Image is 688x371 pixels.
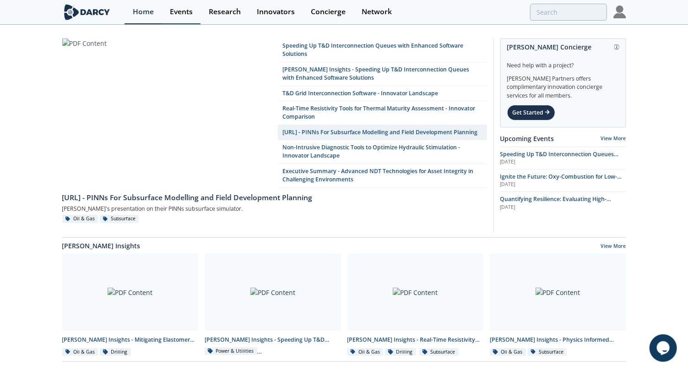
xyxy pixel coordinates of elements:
[500,150,626,166] a: Speeding Up T&D Interconnection Queues with Enhanced Software Solutions [DATE]
[100,348,131,356] div: Drilling
[201,254,344,357] a: PDF Content [PERSON_NAME] Insights - Speeding Up T&D Interconnection Queues with Enhanced Softwar...
[282,42,482,59] div: Speeding Up T&D Interconnection Queues with Enhanced Software Solutions
[490,336,626,344] div: [PERSON_NAME] Insights - Physics Informed Neural Networks to Accelerate Subsurface Scenario Analysis
[170,8,193,16] div: Events
[601,243,626,251] a: View More
[507,39,619,55] div: [PERSON_NAME] Concierge
[278,86,487,101] a: T&D Grid Interconnection Software - Innovator Landscape
[601,135,626,142] a: View More
[500,195,612,211] span: Quantifying Resilience: Evaluating High-Impact, Low-Frequency (HILF) Events
[490,348,526,356] div: Oil & Gas
[257,8,295,16] div: Innovators
[62,336,199,344] div: [PERSON_NAME] Insights - Mitigating Elastomer Swelling Issue in Downhole Drilling Mud Motors
[62,215,98,223] div: Oil & Gas
[62,203,487,215] div: [PERSON_NAME]'s presentation on their PINNs subsurface simulator.
[347,336,484,344] div: [PERSON_NAME] Insights - Real-Time Resistivity Tools for Thermal Maturity Assessment in Unconvent...
[311,8,346,16] div: Concierge
[278,62,487,86] a: [PERSON_NAME] Insights - Speeding Up T&D Interconnection Queues with Enhanced Software Solutions
[205,347,257,355] div: Power & Utilities
[209,8,241,16] div: Research
[133,8,154,16] div: Home
[487,254,629,357] a: PDF Content [PERSON_NAME] Insights - Physics Informed Neural Networks to Accelerate Subsurface Sc...
[530,4,607,21] input: Advanced Search
[62,348,98,356] div: Oil & Gas
[614,44,619,49] img: information.svg
[62,192,487,203] div: [URL] - PINNs For Subsurface Modelling and Field Development Planning
[278,125,487,140] a: [URL] - PINNs For Subsurface Modelling and Field Development Planning
[500,204,626,211] div: [DATE]
[500,158,626,166] div: [DATE]
[613,5,626,18] img: Profile
[62,188,487,203] a: [URL] - PINNs For Subsurface Modelling and Field Development Planning
[100,215,139,223] div: Subsurface
[507,105,555,120] div: Get Started
[500,195,626,211] a: Quantifying Resilience: Evaluating High-Impact, Low-Frequency (HILF) Events [DATE]
[507,70,619,100] div: [PERSON_NAME] Partners offers complimentary innovation concierge services for all members.
[62,4,112,20] img: logo-wide.svg
[344,254,487,357] a: PDF Content [PERSON_NAME] Insights - Real-Time Resistivity Tools for Thermal Maturity Assessment ...
[500,134,554,143] a: Upcoming Events
[278,164,487,188] a: Executive Summary - Advanced NDT Technologies for Asset Integrity in Challenging Environments
[59,254,202,357] a: PDF Content [PERSON_NAME] Insights - Mitigating Elastomer Swelling Issue in Downhole Drilling Mud...
[385,348,416,356] div: Drilling
[500,181,626,188] div: [DATE]
[347,348,384,356] div: Oil & Gas
[278,101,487,125] a: Real-Time Resistivity Tools for Thermal Maturity Assessment - Innovator Comparison
[528,348,567,356] div: Subsurface
[650,334,679,362] iframe: chat widget
[500,173,626,188] a: Ignite the Future: Oxy-Combustion for Low-Carbon Power [DATE]
[362,8,392,16] div: Network
[500,150,619,166] span: Speeding Up T&D Interconnection Queues with Enhanced Software Solutions
[278,140,487,164] a: Non-Intrusive Diagnostic Tools to Optimize Hydraulic Stimulation - Innovator Landscape
[205,336,341,344] div: [PERSON_NAME] Insights - Speeding Up T&D Interconnection Queues with Enhanced Software Solutions
[500,173,622,189] span: Ignite the Future: Oxy-Combustion for Low-Carbon Power
[419,348,459,356] div: Subsurface
[62,241,141,251] a: [PERSON_NAME] Insights
[278,38,487,62] a: Speeding Up T&D Interconnection Queues with Enhanced Software Solutions
[507,55,619,70] div: Need help with a project?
